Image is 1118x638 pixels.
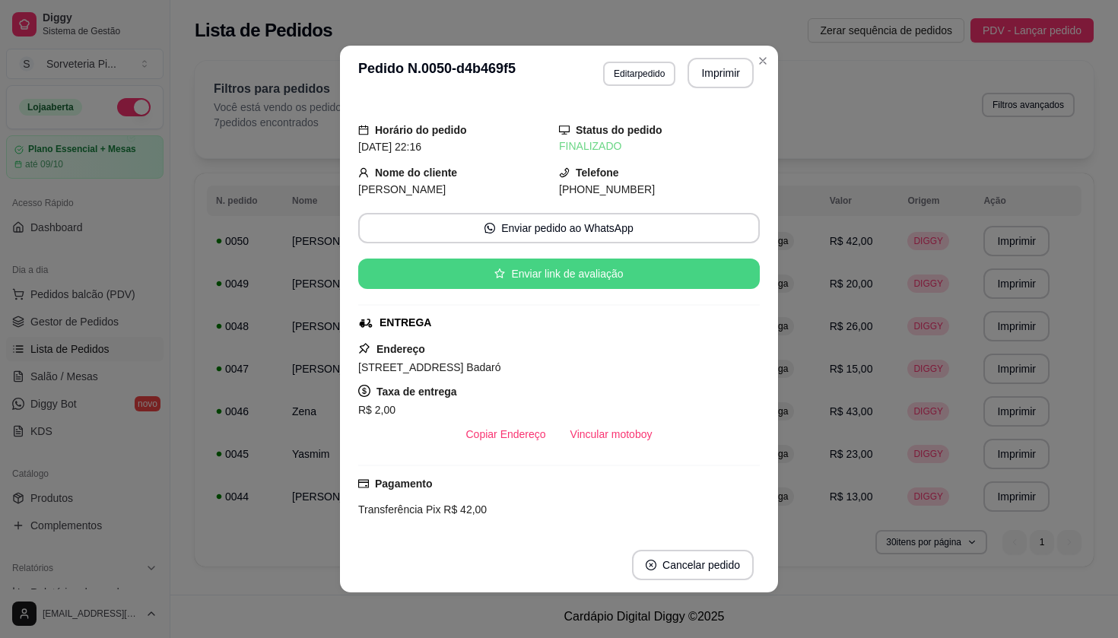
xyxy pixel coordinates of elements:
[484,223,495,233] span: whats-app
[380,315,431,331] div: ENTREGA
[375,478,432,490] strong: Pagamento
[358,58,516,88] h3: Pedido N. 0050-d4b469f5
[358,259,760,289] button: starEnviar link de avaliação
[688,58,754,88] button: Imprimir
[358,141,421,153] span: [DATE] 22:16
[358,167,369,178] span: user
[559,125,570,135] span: desktop
[358,503,440,516] span: Transferência Pix
[646,560,656,570] span: close-circle
[358,183,446,195] span: [PERSON_NAME]
[376,343,425,355] strong: Endereço
[559,167,570,178] span: phone
[751,49,775,73] button: Close
[358,385,370,397] span: dollar
[559,138,760,154] div: FINALIZADO
[375,167,457,179] strong: Nome do cliente
[358,361,501,373] span: [STREET_ADDRESS] Badaró
[375,124,467,136] strong: Horário do pedido
[440,503,487,516] span: R$ 42,00
[559,183,655,195] span: [PHONE_NUMBER]
[376,386,457,398] strong: Taxa de entrega
[358,478,369,489] span: credit-card
[358,342,370,354] span: pushpin
[358,125,369,135] span: calendar
[558,419,665,449] button: Vincular motoboy
[358,404,395,416] span: R$ 2,00
[576,167,619,179] strong: Telefone
[632,550,754,580] button: close-circleCancelar pedido
[603,62,675,86] button: Editarpedido
[494,268,505,279] span: star
[454,419,558,449] button: Copiar Endereço
[358,213,760,243] button: whats-appEnviar pedido ao WhatsApp
[576,124,662,136] strong: Status do pedido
